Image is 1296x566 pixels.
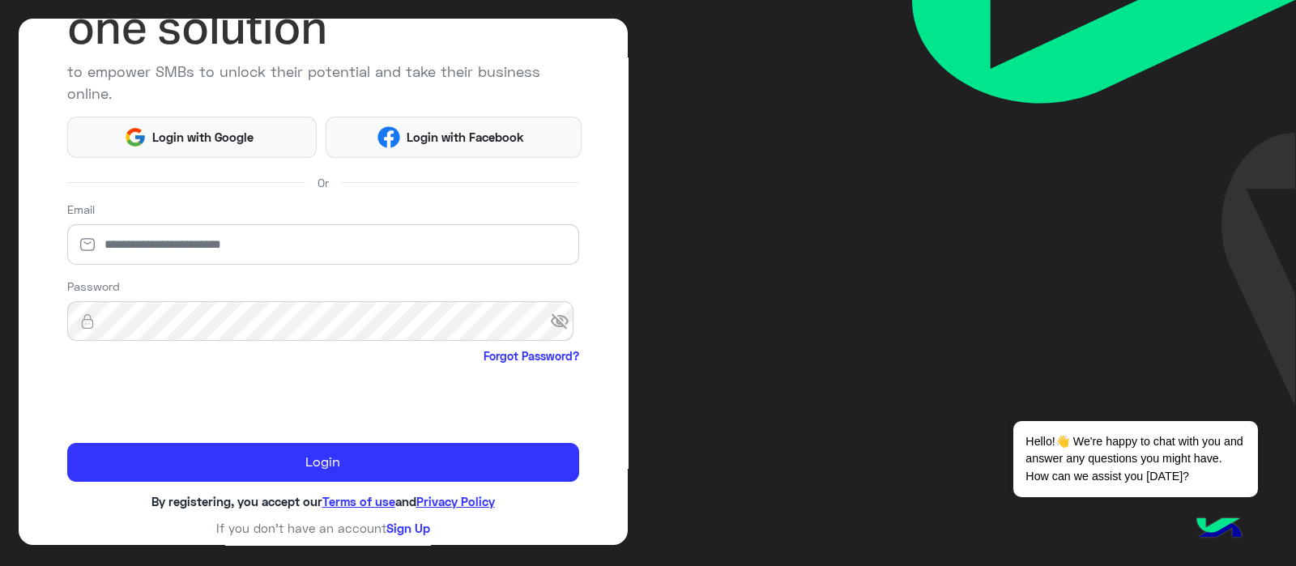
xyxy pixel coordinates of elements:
img: Google [124,126,147,149]
a: Forgot Password? [484,347,579,364]
span: visibility_off [550,307,579,336]
span: Login with Facebook [400,128,530,147]
span: Hello!👋 We're happy to chat with you and answer any questions you might have. How can we assist y... [1013,421,1257,497]
a: Privacy Policy [416,494,495,509]
a: Sign Up [386,521,430,535]
label: Email [67,201,95,218]
button: Login with Google [67,117,318,158]
button: Login with Facebook [326,117,582,158]
iframe: reCAPTCHA [67,368,313,431]
h6: If you don’t have an account [67,521,579,535]
p: to empower SMBs to unlock their potential and take their business online. [67,61,579,104]
span: By registering, you accept our [151,494,322,509]
img: hulul-logo.png [1191,501,1247,558]
button: Login [67,443,579,482]
img: Facebook [377,126,400,149]
img: lock [67,313,108,330]
span: and [395,494,416,509]
a: Terms of use [322,494,395,509]
label: Password [67,278,120,295]
span: Login with Google [147,128,260,147]
span: Or [318,174,329,191]
img: email [67,236,108,253]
